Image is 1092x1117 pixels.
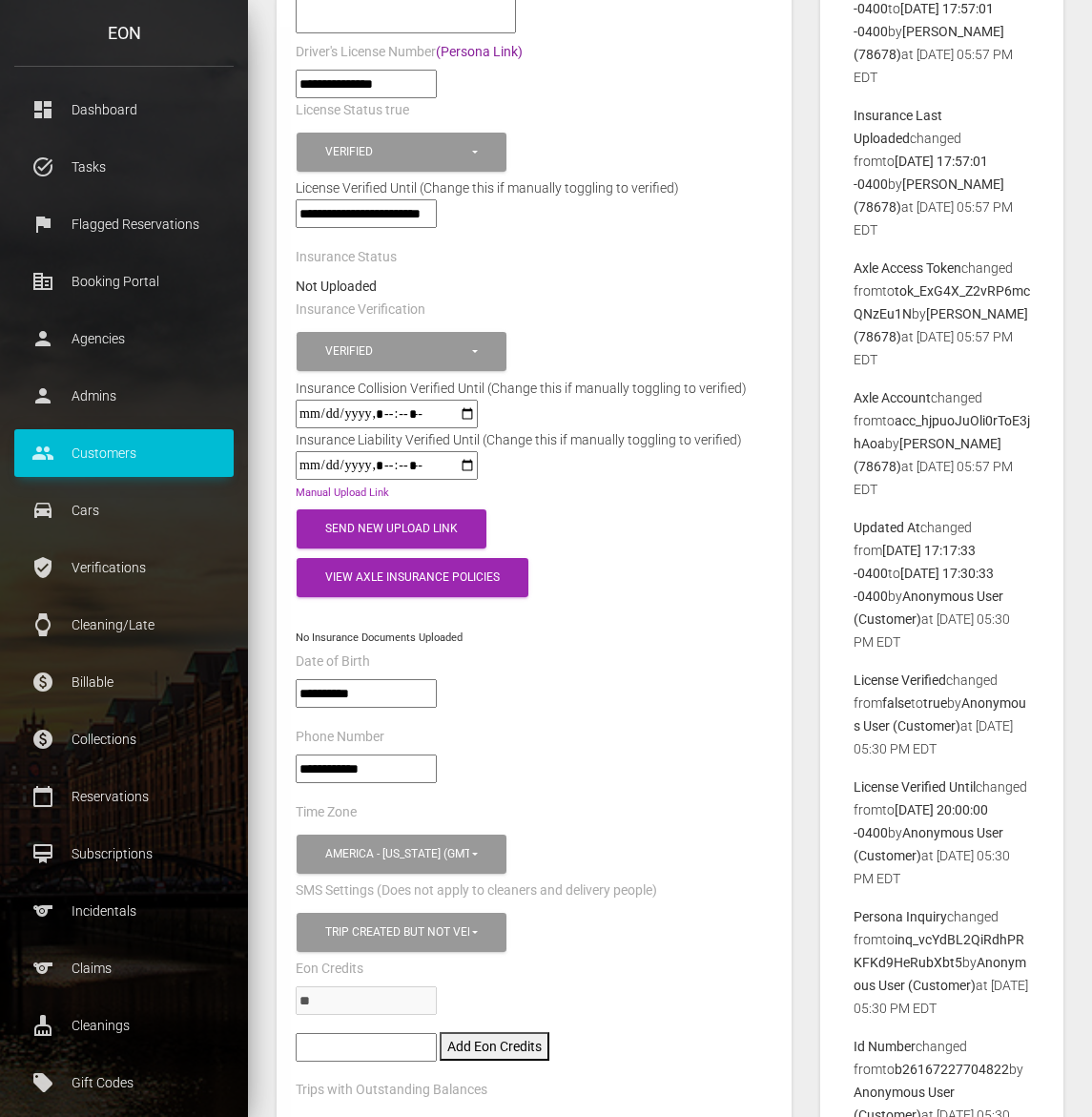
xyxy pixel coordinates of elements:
[14,86,234,134] a: dashboard Dashboard
[854,283,1030,321] b: tok_ExG4X_Z2vRP6mcQNzEu1N
[29,725,219,754] p: Collections
[854,260,961,276] b: Axle Access Token
[14,429,234,477] a: people Customers
[29,95,219,124] p: Dashboard
[14,200,234,248] a: flag Flagged Reservations
[854,905,1030,1020] p: changed from to by at [DATE] 05:30 PM EDT
[297,913,506,952] button: Trip created but not verified, Customer is verified and trip is set to go
[296,486,389,499] a: Manual Upload Link
[29,839,219,868] p: Subscriptions
[296,248,397,267] label: Insurance Status
[854,436,1001,474] b: [PERSON_NAME] (78678)
[854,589,1003,627] b: Anonymous User (Customer)
[854,306,1028,344] b: [PERSON_NAME] (78678)
[29,324,219,353] p: Agencies
[854,386,1030,501] p: changed from to by at [DATE] 05:57 PM EDT
[296,300,425,320] label: Insurance Verification
[296,279,377,294] strong: Not Uploaded
[854,154,988,192] b: [DATE] 17:57:01 -0400
[29,897,219,925] p: Incidentals
[854,825,1003,863] b: Anonymous User (Customer)
[854,669,1030,760] p: changed from to by at [DATE] 05:30 PM EDT
[296,803,357,822] label: Time Zone
[854,390,931,405] b: Axle Account
[296,652,370,672] label: Date of Birth
[440,1032,549,1061] button: Add Eon Credits
[325,144,469,160] div: Verified
[923,695,947,711] b: true
[854,257,1030,371] p: changed from to by at [DATE] 05:57 PM EDT
[895,1062,1009,1077] b: b26167227704822
[14,601,234,649] a: watch Cleaning/Late
[29,668,219,696] p: Billable
[854,24,1004,62] b: [PERSON_NAME] (78678)
[854,413,1030,451] b: acc_hjpuoJuOli0rToE3jhAoa
[854,776,1030,890] p: changed from to by at [DATE] 05:30 PM EDT
[436,44,523,59] a: (Persona Link)
[854,108,942,146] b: Insurance Last Uploaded
[29,610,219,639] p: Cleaning/Late
[29,439,219,467] p: Customers
[296,881,657,900] label: SMS Settings (Does not apply to cleaners and delivery people)
[297,558,528,597] button: View Axle Insurance Policies
[854,516,1030,653] p: changed from to by at [DATE] 05:30 PM EDT
[29,954,219,983] p: Claims
[14,1059,234,1107] a: local_offer Gift Codes
[854,520,920,535] b: Updated At
[297,332,506,371] button: Verified
[14,486,234,534] a: drive_eta Cars
[14,544,234,591] a: verified_user Verifications
[854,1039,916,1054] b: Id Number
[296,960,363,979] label: Eon Credits
[281,377,761,400] div: Insurance Collision Verified Until (Change this if manually toggling to verified)
[854,543,976,581] b: [DATE] 17:17:33 -0400
[296,43,523,62] label: Driver's License Number
[14,658,234,706] a: paid Billable
[14,887,234,935] a: sports Incidentals
[296,631,463,644] small: No Insurance Documents Uploaded
[297,133,506,172] button: Verified
[854,779,976,795] b: License Verified Until
[14,773,234,820] a: calendar_today Reservations
[29,153,219,181] p: Tasks
[854,104,1030,241] p: changed from to by at [DATE] 05:57 PM EDT
[29,267,219,296] p: Booking Portal
[29,553,219,582] p: Verifications
[854,566,994,604] b: [DATE] 17:30:33 -0400
[14,258,234,305] a: corporate_fare Booking Portal
[29,782,219,811] p: Reservations
[14,315,234,362] a: person Agencies
[854,176,1004,215] b: [PERSON_NAME] (78678)
[14,143,234,191] a: task_alt Tasks
[29,1011,219,1040] p: Cleanings
[325,846,469,862] div: America - [US_STATE] (GMT -05:00)
[325,343,469,360] div: Verified
[854,932,1024,970] b: inq_vcYdBL2QiRdhPRKFKd9HeRubXbt5
[14,715,234,763] a: paid Collections
[14,830,234,878] a: card_membership Subscriptions
[296,101,409,120] label: License Status true
[281,176,787,199] div: License Verified Until (Change this if manually toggling to verified)
[325,924,469,941] div: Trip created but not verified , Customer is verified and trip is set to go
[882,695,911,711] b: false
[14,944,234,992] a: sports Claims
[29,382,219,410] p: Admins
[281,428,756,451] div: Insurance Liability Verified Until (Change this if manually toggling to verified)
[29,210,219,238] p: Flagged Reservations
[854,802,988,840] b: [DATE] 20:00:00 -0400
[29,1068,219,1097] p: Gift Codes
[297,509,486,548] button: Send New Upload Link
[296,1081,487,1100] label: Trips with Outstanding Balances
[854,672,946,688] b: License Verified
[296,728,384,747] label: Phone Number
[14,372,234,420] a: person Admins
[854,909,947,924] b: Persona Inquiry
[14,1002,234,1049] a: cleaning_services Cleanings
[29,496,219,525] p: Cars
[854,1,994,39] b: [DATE] 17:57:01 -0400
[297,835,506,874] button: America - New York (GMT -05:00)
